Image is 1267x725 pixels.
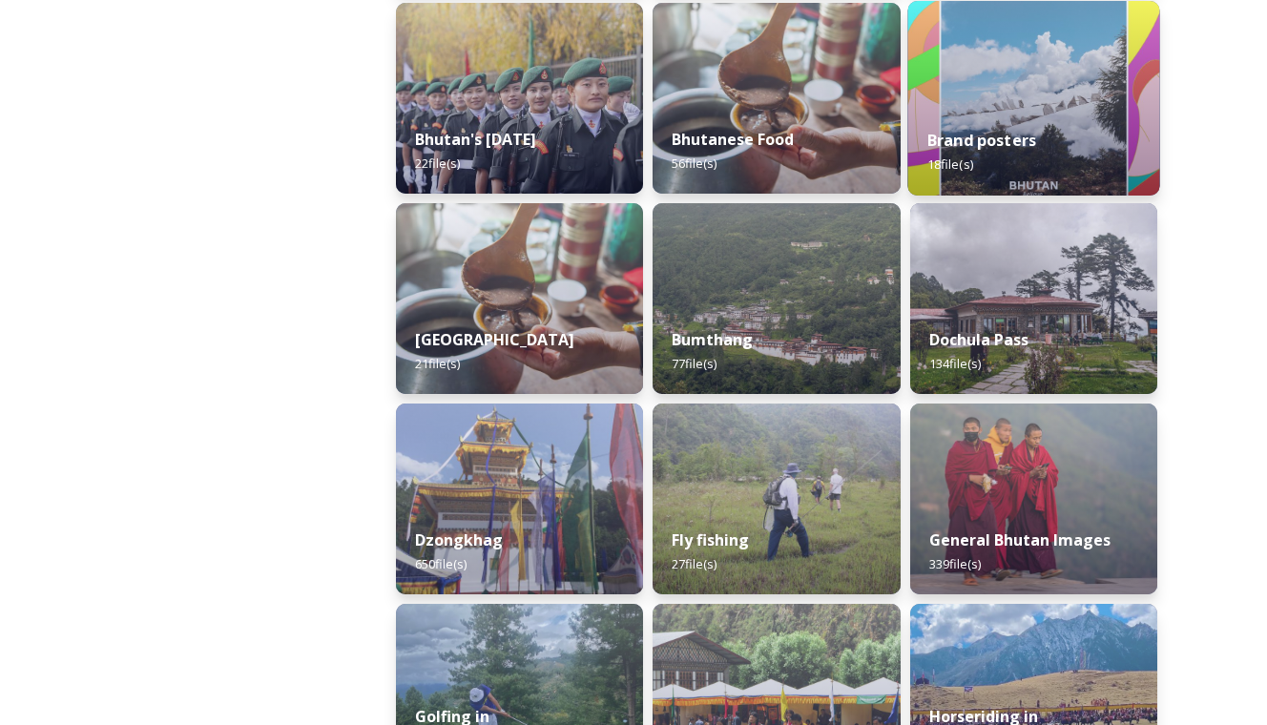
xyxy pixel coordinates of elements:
[910,404,1157,594] img: MarcusWestbergBhutanHiRes-23.jpg
[415,155,460,172] span: 22 file(s)
[396,3,643,194] img: Bhutan%2520National%2520Day10.jpg
[415,555,467,572] span: 650 file(s)
[907,1,1160,196] img: Bhutan_Believe_800_1000_4.jpg
[396,404,643,594] img: Festival%2520Header.jpg
[396,203,643,394] img: Bumdeling%2520090723%2520by%2520Amp%2520Sripimanwat-4%25202.jpg
[672,129,794,150] strong: Bhutanese Food
[672,355,717,372] span: 77 file(s)
[929,529,1111,550] strong: General Bhutan Images
[653,203,900,394] img: Bumthang%2520180723%2520by%2520Amp%2520Sripimanwat-20.jpg
[672,155,717,172] span: 56 file(s)
[672,529,749,550] strong: Fly fishing
[415,529,503,550] strong: Dzongkhag
[415,355,460,372] span: 21 file(s)
[929,329,1028,350] strong: Dochula Pass
[672,329,753,350] strong: Bumthang
[653,3,900,194] img: Bumdeling%2520090723%2520by%2520Amp%2520Sripimanwat-4.jpg
[415,129,536,150] strong: Bhutan's [DATE]
[929,355,981,372] span: 134 file(s)
[929,555,981,572] span: 339 file(s)
[926,155,972,173] span: 18 file(s)
[672,555,717,572] span: 27 file(s)
[415,329,574,350] strong: [GEOGRAPHIC_DATA]
[910,203,1157,394] img: 2022-10-01%252011.41.43.jpg
[653,404,900,594] img: by%2520Ugyen%2520Wangchuk14.JPG
[926,130,1035,151] strong: Brand posters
